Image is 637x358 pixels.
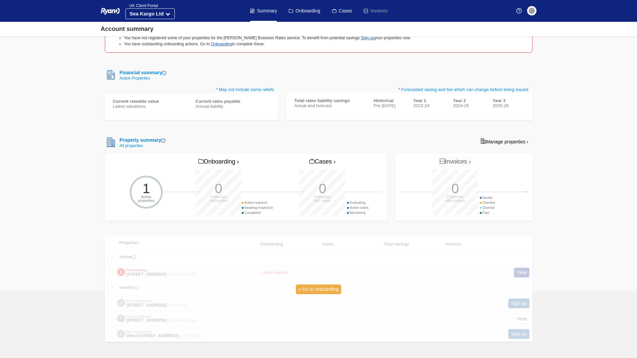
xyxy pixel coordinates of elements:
[105,86,278,93] p: * May not include some reliefs
[125,3,158,8] span: UK Client Portal
[117,137,166,144] div: Property summary
[101,25,154,34] div: Account summary
[413,98,445,103] div: Year 1
[130,11,164,16] strong: Sea Kargo Ltd
[361,36,374,40] a: Sign-up
[480,205,495,210] div: Queried
[125,8,175,19] button: Sea Kargo Ltd
[124,35,411,41] li: You have not registered some of your properties for the [PERSON_NAME] Business Rates service. To ...
[286,86,532,93] p: * Forecasted saving and fee which can change before being issued
[480,210,495,215] div: Paid
[529,8,534,13] img: settings
[242,200,273,205] div: Action required
[308,156,337,168] a: Cases ›
[113,99,188,104] div: Current rateable value
[413,103,445,108] div: 2023-24
[294,103,366,108] div: Actual and forecast
[453,98,485,103] div: Year 2
[296,284,342,294] a: » Go to onboarding
[197,156,241,168] a: Onboarding ›
[196,99,270,104] div: Current rates payable
[480,200,495,205] div: Overdue
[196,104,270,109] div: Annual liability
[493,98,524,103] div: Year 3
[493,103,524,108] div: 2025-26
[242,205,273,210] div: Awaiting inspection
[516,8,522,13] img: Help
[374,98,405,103] div: Historical
[477,136,532,147] a: Manage properties ›
[242,210,273,215] div: Completed
[347,210,369,215] div: Monitoring
[211,42,232,46] a: Onboarding
[480,195,495,200] div: Issued
[374,103,405,108] div: Pre [DATE]
[347,200,369,205] div: Evaluating
[347,205,369,210] div: Active cases
[294,98,366,103] div: Total rates liability savings
[453,103,485,108] div: 2024-25
[117,69,167,76] div: Financial summary
[117,144,166,148] div: All properties
[124,41,411,47] li: You have outstanding onboarding actions. Go to to complete these.
[113,104,188,109] div: Latest valuations
[117,76,167,80] div: Active Properties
